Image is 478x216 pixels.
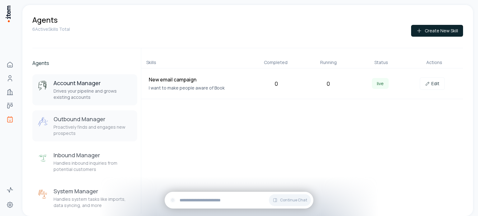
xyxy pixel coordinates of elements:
span: live [372,78,389,89]
img: Outbound Manager [37,117,49,128]
div: Continue Chat [165,192,313,209]
h2: Agents [32,59,137,67]
a: Edit [420,77,445,90]
div: Completed [252,59,300,66]
span: Continue Chat [280,198,307,203]
p: Handles inbound inquiries from potential customers [54,160,132,172]
button: Inbound ManagerInbound ManagerHandles inbound inquiries from potential customers [32,146,137,177]
h1: Agents [32,15,58,25]
button: Account ManagerAccount ManagerDrives your pipeline and grows existing accounts [32,74,137,105]
button: Outbound ManagerOutbound ManagerProactively finds and engages new prospects [32,110,137,141]
a: Activity [4,184,16,196]
p: I want to make people aware of Book [149,85,248,91]
div: Actions [410,59,458,66]
h3: System Manager [54,187,132,195]
p: Handles system tasks like imports, data syncing, and more [54,196,132,209]
p: Proactively finds and engages new prospects [54,124,132,136]
div: Running [305,59,353,66]
img: System Manager [37,189,49,200]
div: 0 [253,79,300,88]
h3: Account Manager [54,79,132,87]
p: Drives your pipeline and grows existing accounts [54,88,132,100]
a: Agents [4,113,16,126]
div: 0 [305,79,352,88]
button: System ManagerSystem ManagerHandles system tasks like imports, data syncing, and more [32,182,137,214]
p: 6 Active Skills Total [32,26,70,32]
img: Inbound Manager [37,153,49,164]
a: People [4,72,16,85]
h3: Inbound Manager [54,151,132,159]
img: Account Manager [37,80,49,92]
img: Item Brain Logo [5,5,11,23]
a: Home [4,58,16,71]
a: Companies [4,86,16,98]
button: Create New Skill [411,25,463,37]
a: Settings [4,199,16,211]
div: Status [358,59,405,66]
a: Deals [4,99,16,112]
button: Continue Chat [269,194,311,206]
h3: Outbound Manager [54,115,132,123]
div: Skills [146,59,247,66]
h4: New email campaign [149,76,248,83]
